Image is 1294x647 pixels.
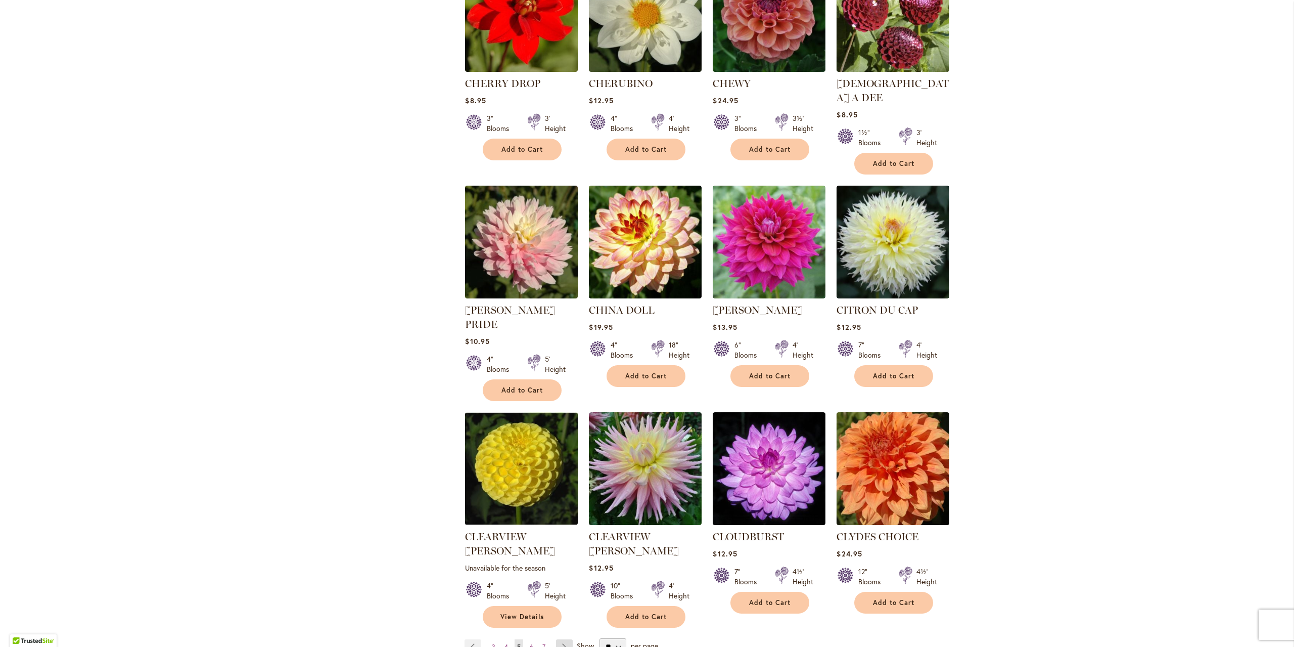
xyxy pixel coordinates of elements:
[589,291,702,300] a: CHINA DOLL
[487,113,515,134] div: 3" Blooms
[858,127,887,148] div: 1½" Blooms
[793,340,813,360] div: 4' Height
[916,567,937,587] div: 4½' Height
[483,139,562,160] button: Add to Cart
[730,365,809,387] button: Add to Cart
[854,365,933,387] button: Add to Cart
[625,145,667,154] span: Add to Cart
[589,563,613,573] span: $12.95
[483,606,562,628] a: View Details
[916,340,937,360] div: 4' Height
[611,340,639,360] div: 4" Blooms
[916,127,937,148] div: 3' Height
[669,340,689,360] div: 18" Height
[501,386,543,395] span: Add to Cart
[589,304,655,316] a: CHINA DOLL
[589,186,702,298] img: CHINA DOLL
[611,113,639,134] div: 4" Blooms
[713,322,737,332] span: $13.95
[545,113,566,134] div: 3' Height
[713,96,738,105] span: $24.95
[465,64,578,74] a: CHERRY DROP
[713,412,825,525] img: Cloudburst
[858,340,887,360] div: 7" Blooms
[607,365,685,387] button: Add to Cart
[501,145,543,154] span: Add to Cart
[713,549,737,558] span: $12.95
[837,77,949,104] a: [DEMOGRAPHIC_DATA] A DEE
[749,598,791,607] span: Add to Cart
[713,186,825,298] img: CHLOE JANAE
[589,77,653,90] a: CHERUBINO
[589,322,613,332] span: $19.95
[837,549,862,558] span: $24.95
[837,412,949,525] img: Clyde's Choice
[837,531,918,543] a: CLYDES CHOICE
[837,517,949,527] a: Clyde's Choice
[465,531,555,557] a: CLEARVIEW [PERSON_NAME]
[545,354,566,374] div: 5' Height
[611,581,639,601] div: 10" Blooms
[545,581,566,601] div: 5' Height
[713,77,751,90] a: CHEWY
[730,139,809,160] button: Add to Cart
[465,412,578,525] img: CLEARVIEW DANIEL
[8,611,36,639] iframe: Launch Accessibility Center
[837,291,949,300] a: CITRON DU CAP
[713,304,803,316] a: [PERSON_NAME]
[858,567,887,587] div: 12" Blooms
[873,372,914,380] span: Add to Cart
[734,113,763,134] div: 3" Blooms
[713,517,825,527] a: Cloudburst
[625,372,667,380] span: Add to Cart
[589,517,702,527] a: Clearview Jonas
[465,304,555,330] a: [PERSON_NAME] PRIDE
[713,291,825,300] a: CHLOE JANAE
[837,64,949,74] a: CHICK A DEE
[837,186,949,298] img: CITRON DU CAP
[625,613,667,621] span: Add to Cart
[589,64,702,74] a: CHERUBINO
[749,145,791,154] span: Add to Cart
[487,354,515,374] div: 4" Blooms
[837,304,918,316] a: CITRON DU CAP
[749,372,791,380] span: Add to Cart
[607,139,685,160] button: Add to Cart
[873,598,914,607] span: Add to Cart
[465,517,578,527] a: CLEARVIEW DANIEL
[734,567,763,587] div: 7" Blooms
[713,64,825,74] a: CHEWY
[589,531,679,557] a: CLEARVIEW [PERSON_NAME]
[487,581,515,601] div: 4" Blooms
[465,563,578,573] p: Unavailable for the season
[793,113,813,134] div: 3½' Height
[793,567,813,587] div: 4½' Height
[465,291,578,300] a: CHILSON'S PRIDE
[837,110,857,119] span: $8.95
[465,336,489,346] span: $10.95
[873,159,914,168] span: Add to Cart
[669,581,689,601] div: 4' Height
[465,186,578,298] img: CHILSON'S PRIDE
[854,153,933,175] button: Add to Cart
[465,96,486,105] span: $8.95
[500,613,544,621] span: View Details
[483,379,562,401] button: Add to Cart
[837,322,861,332] span: $12.95
[713,531,784,543] a: CLOUDBURST
[607,606,685,628] button: Add to Cart
[734,340,763,360] div: 6" Blooms
[465,77,540,90] a: CHERRY DROP
[730,592,809,614] button: Add to Cart
[589,96,613,105] span: $12.95
[854,592,933,614] button: Add to Cart
[669,113,689,134] div: 4' Height
[589,412,702,525] img: Clearview Jonas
